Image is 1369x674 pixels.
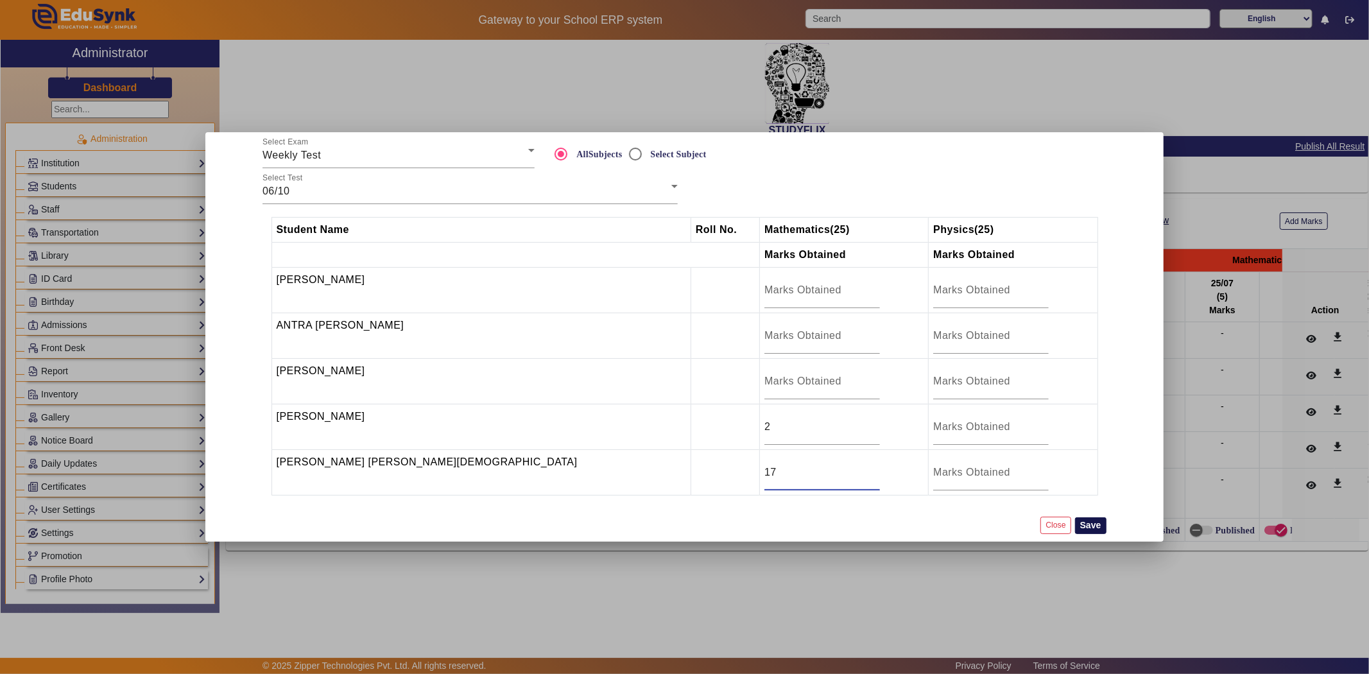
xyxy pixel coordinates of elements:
[574,149,622,160] label: AllSubjects
[933,374,1049,389] input: Marks Obtained
[933,465,1049,480] input: Marks Obtained
[933,419,1049,435] input: Marks Obtained
[760,243,929,268] th: Marks Obtained
[764,465,880,480] input: Marks Obtained
[933,282,1049,298] input: Marks Obtained
[1040,517,1071,534] button: Close
[271,404,691,450] td: [PERSON_NAME]
[691,218,759,243] th: Roll No.
[263,174,303,182] mat-label: Select Test
[271,359,691,404] td: [PERSON_NAME]
[263,150,321,160] span: Weekly Test
[263,186,290,196] span: 06/10
[764,282,880,298] input: Marks Obtained
[764,374,880,389] input: Marks Obtained
[929,243,1098,268] th: Marks Obtained
[1075,517,1106,534] button: Save
[760,218,929,243] th: Mathematics (25)
[648,149,707,160] label: Select Subject
[271,450,691,496] td: [PERSON_NAME] [PERSON_NAME][DEMOGRAPHIC_DATA]
[271,268,691,313] td: [PERSON_NAME]
[271,218,691,243] th: Student Name
[764,419,880,435] input: Marks Obtained
[929,218,1098,243] th: Physics (25)
[764,328,880,343] input: Marks Obtained
[271,313,691,359] td: ANTRA [PERSON_NAME]
[933,328,1049,343] input: Marks Obtained
[263,138,308,146] mat-label: Select Exam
